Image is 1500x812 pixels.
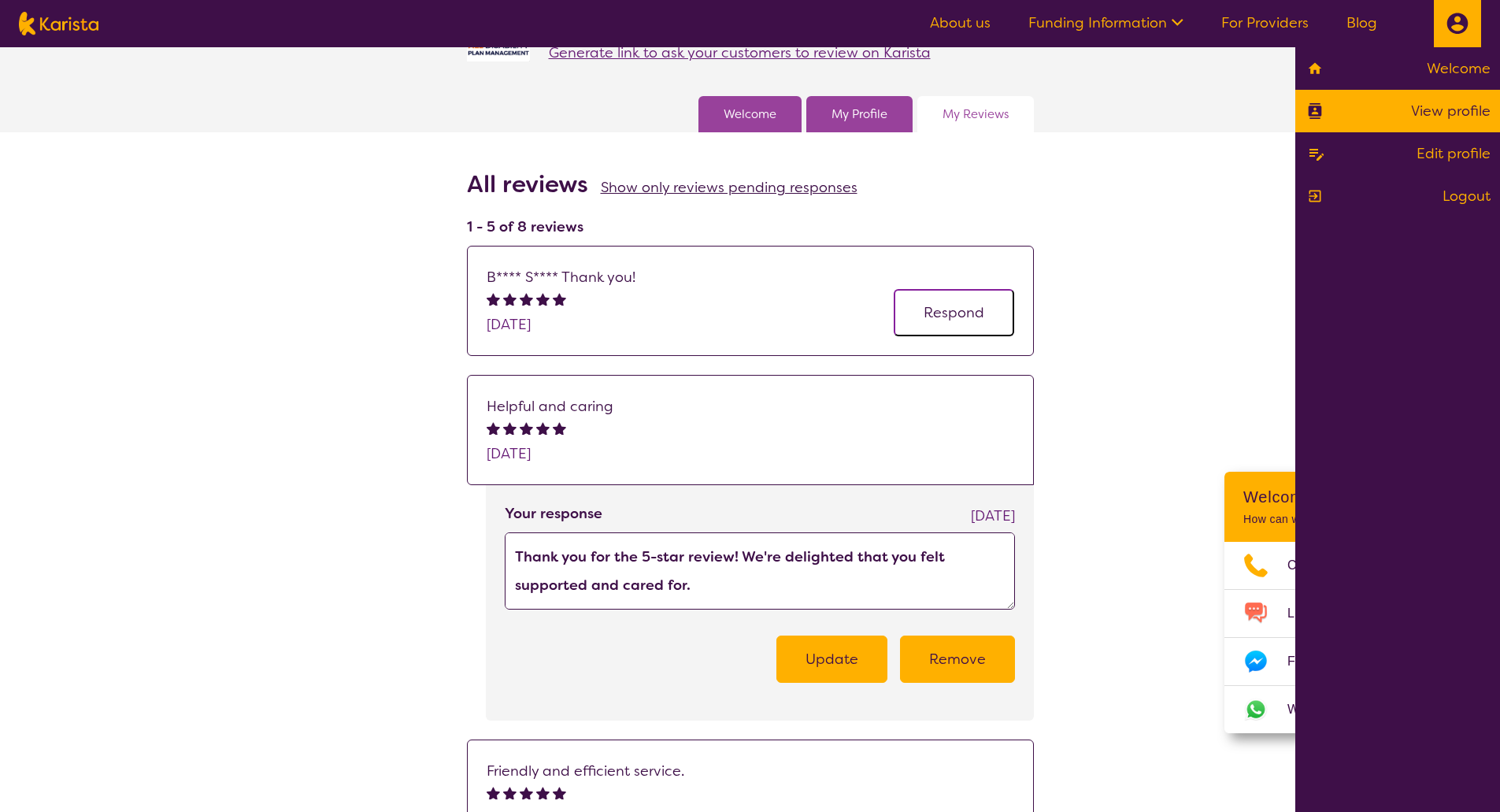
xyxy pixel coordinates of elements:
[487,786,500,799] img: fullstar
[1287,602,1362,625] span: Live Chat
[536,421,550,435] img: fullstar
[553,421,566,435] img: fullstar
[601,178,857,197] a: Show only reviews pending responses
[467,217,1034,236] h4: 1 - 5 of 8 reviews
[776,636,887,683] button: Update
[1346,13,1377,32] a: Blog
[1287,698,1367,721] span: WhatsApp
[19,12,98,35] img: Karista logo
[1243,513,1457,526] p: How can we help you [DATE]?
[1287,650,1364,673] span: Facebook
[503,292,517,306] img: fullstar
[505,504,602,523] h4: Your response
[943,102,1009,126] a: My Reviews
[487,421,500,435] img: fullstar
[536,292,550,306] img: fullstar
[503,786,517,799] img: fullstar
[831,102,887,126] a: My Profile
[1287,554,1347,577] span: Call us
[1224,686,1476,733] a: Web link opens in a new tab.
[487,759,1014,783] p: Friendly and efficient service.
[467,170,588,198] h2: All reviews
[1305,57,1491,80] a: Welcome
[487,395,1014,418] p: Helpful and caring
[724,102,776,126] a: Welcome
[1221,13,1309,32] a: For Providers
[1028,13,1183,32] a: Funding Information
[971,504,1015,528] div: [DATE]
[930,13,991,32] a: About us
[894,289,1014,336] button: Respond
[520,786,533,799] img: fullstar
[1305,184,1491,208] a: Logout
[1446,13,1469,35] img: close the menu
[505,532,1015,610] textarea: Thank you for the 5-star review! We're delighted that you felt supported and cared for. We're alw...
[900,636,1015,683] button: Remove
[487,292,500,306] img: fullstar
[487,442,569,465] div: [DATE]
[549,41,931,65] a: Generate link to ask your customers to review on Karista
[1305,142,1491,165] a: Edit profile
[1305,99,1491,123] a: View profile
[503,421,517,435] img: fullstar
[520,292,533,306] img: fullstar
[549,43,931,62] span: Generate link to ask your customers to review on Karista
[536,786,550,799] img: fullstar
[520,421,533,435] img: fullstar
[553,292,566,306] img: fullstar
[1224,542,1476,733] ul: Choose channel
[1243,488,1457,506] h2: Welcome to Karista!
[1224,472,1476,733] div: Channel Menu
[487,313,569,336] div: [DATE]
[553,786,566,799] img: fullstar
